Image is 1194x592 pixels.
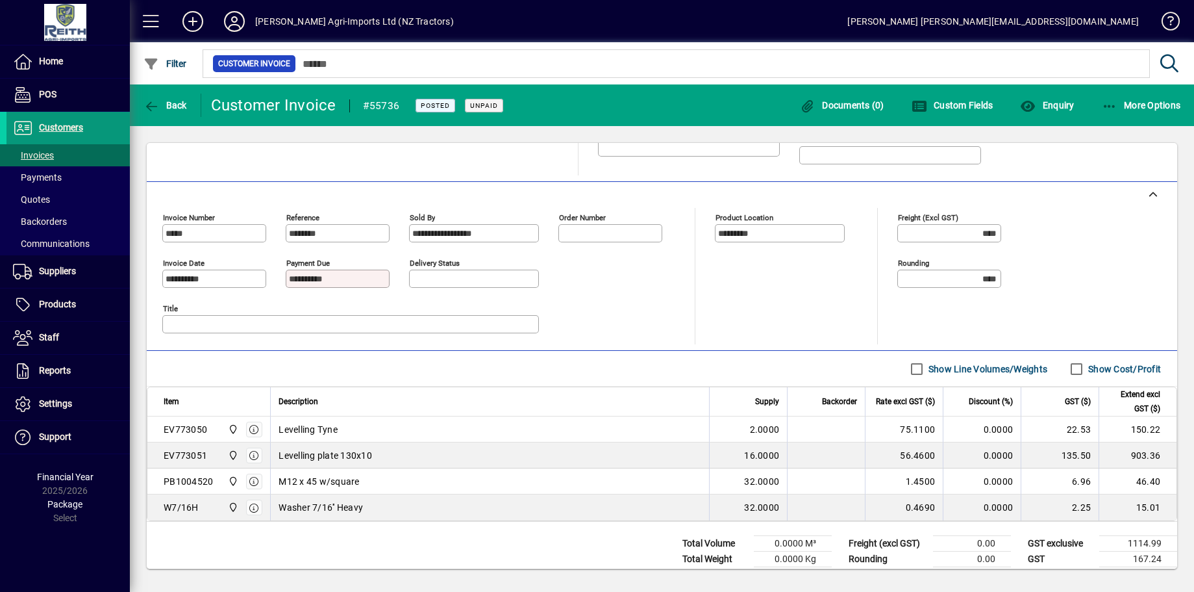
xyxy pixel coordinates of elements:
[1099,495,1176,521] td: 15.01
[140,94,190,117] button: Back
[130,94,201,117] app-page-header-button: Back
[39,431,71,442] span: Support
[39,332,59,342] span: Staff
[1099,567,1177,584] td: 1282.23
[39,122,83,133] span: Customers
[1099,417,1176,443] td: 150.22
[898,259,929,268] mat-label: Rounding
[1021,567,1099,584] td: GST inclusive
[164,394,179,409] span: Item
[755,394,779,409] span: Supply
[873,501,935,514] div: 0.4690
[800,100,884,110] span: Documents (0)
[279,449,372,462] span: Levelling plate 130x10
[211,95,336,116] div: Customer Invoice
[218,57,290,70] span: Customer Invoice
[6,211,130,233] a: Backorders
[1099,469,1176,495] td: 46.40
[363,96,400,116] div: #55736
[163,304,178,313] mat-label: Title
[225,500,240,515] span: Ashburton
[39,89,56,99] span: POS
[873,423,935,436] div: 75.1100
[1086,363,1161,376] label: Show Cost/Profit
[1021,469,1099,495] td: 6.96
[933,536,1011,552] td: 0.00
[873,449,935,462] div: 56.4600
[898,213,958,222] mat-label: Freight (excl GST)
[912,100,993,110] span: Custom Fields
[6,166,130,188] a: Payments
[279,475,359,488] span: M12 x 45 w/square
[943,495,1021,521] td: 0.0000
[744,449,779,462] span: 16.0000
[1017,94,1077,117] button: Enquiry
[842,536,933,552] td: Freight (excl GST)
[1099,536,1177,552] td: 1114.99
[943,469,1021,495] td: 0.0000
[13,172,62,183] span: Payments
[47,499,82,509] span: Package
[6,355,130,387] a: Reports
[943,443,1021,469] td: 0.0000
[13,238,90,249] span: Communications
[6,388,130,420] a: Settings
[279,423,338,436] span: Levelling Tyne
[163,213,215,222] mat-label: Invoice number
[847,11,1139,32] div: [PERSON_NAME] [PERSON_NAME][EMAIL_ADDRESS][DOMAIN_NAME]
[933,552,1011,567] td: 0.00
[255,11,454,32] div: [PERSON_NAME] Agri-Imports Ltd (NZ Tractors)
[143,100,187,110] span: Back
[410,213,435,222] mat-label: Sold by
[214,10,255,33] button: Profile
[1152,3,1178,45] a: Knowledge Base
[1021,552,1099,567] td: GST
[559,213,606,222] mat-label: Order number
[6,421,130,454] a: Support
[13,194,50,205] span: Quotes
[873,475,935,488] div: 1.4500
[744,501,779,514] span: 32.0000
[164,475,213,488] div: PB1004520
[822,394,857,409] span: Backorder
[1099,94,1184,117] button: More Options
[6,144,130,166] a: Invoices
[6,255,130,288] a: Suppliers
[225,448,240,463] span: Ashburton
[13,150,54,161] span: Invoices
[842,552,933,567] td: Rounding
[1107,387,1160,416] span: Extend excl GST ($)
[410,259,460,268] mat-label: Delivery status
[37,472,93,482] span: Financial Year
[1020,100,1074,110] span: Enquiry
[797,94,888,117] button: Documents (0)
[754,552,832,567] td: 0.0000 Kg
[164,423,207,436] div: EV773050
[6,79,130,111] a: POS
[39,56,63,66] span: Home
[225,422,240,437] span: Ashburton
[1021,495,1099,521] td: 2.25
[13,216,67,227] span: Backorders
[1102,100,1181,110] span: More Options
[1099,443,1176,469] td: 903.36
[279,501,363,514] span: Washer 7/16'' Heavy
[143,58,187,69] span: Filter
[1021,536,1099,552] td: GST exclusive
[876,394,935,409] span: Rate excl GST ($)
[470,101,498,110] span: Unpaid
[279,394,318,409] span: Description
[1099,552,1177,567] td: 167.24
[163,259,205,268] mat-label: Invoice date
[140,52,190,75] button: Filter
[39,299,76,309] span: Products
[676,552,754,567] td: Total Weight
[6,289,130,321] a: Products
[908,94,997,117] button: Custom Fields
[969,394,1013,409] span: Discount (%)
[715,213,773,222] mat-label: Product location
[6,188,130,211] a: Quotes
[1021,443,1099,469] td: 135.50
[286,259,330,268] mat-label: Payment due
[1065,394,1091,409] span: GST ($)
